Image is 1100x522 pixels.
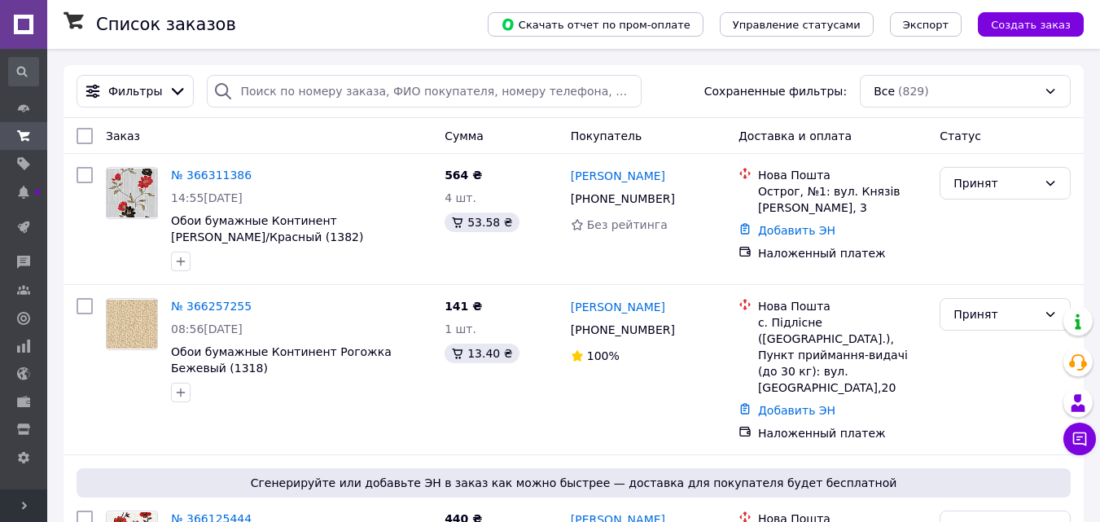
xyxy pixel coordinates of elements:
span: 564 ₴ [445,169,482,182]
span: (829) [898,85,929,98]
a: Добавить ЭН [758,404,835,417]
span: Экспорт [903,19,949,31]
div: [PHONE_NUMBER] [568,318,678,341]
a: Обои бумажные Континент Рогожка Бежевый (1318) [171,345,392,375]
button: Чат с покупателем [1063,423,1096,455]
div: 53.58 ₴ [445,213,519,232]
span: 141 ₴ [445,300,482,313]
span: Покупатель [571,129,642,143]
span: 4 шт. [445,191,476,204]
div: Нова Пошта [758,167,927,183]
button: Скачать отчет по пром-оплате [488,12,703,37]
div: с. Підлісне ([GEOGRAPHIC_DATA].), Пункт приймання-видачі (до 30 кг): вул. [GEOGRAPHIC_DATA],20 [758,314,927,396]
span: Заказ [106,129,140,143]
a: [PERSON_NAME] [571,299,665,315]
button: Создать заказ [978,12,1084,37]
div: Нова Пошта [758,298,927,314]
span: Сгенерируйте или добавьте ЭН в заказ как можно быстрее — доставка для покупателя будет бесплатной [83,475,1064,491]
a: Обои бумажные Континент [PERSON_NAME]/Красный (1382) [171,214,363,243]
span: 100% [587,349,620,362]
span: Сохраненные фильтры: [704,83,847,99]
span: Все [874,83,895,99]
span: Управление статусами [733,19,861,31]
span: Сумма [445,129,484,143]
div: Наложенный платеж [758,425,927,441]
a: № 366311386 [171,169,252,182]
button: Экспорт [890,12,962,37]
a: Добавить ЭН [758,224,835,237]
span: 14:55[DATE] [171,191,243,204]
img: Фото товару [107,300,157,349]
a: [PERSON_NAME] [571,168,665,184]
span: Доставка и оплата [738,129,852,143]
img: Фото товару [107,169,157,218]
span: Без рейтинга [587,218,668,231]
div: [PHONE_NUMBER] [568,187,678,210]
div: Наложенный платеж [758,245,927,261]
span: Статус [940,129,981,143]
span: 08:56[DATE] [171,322,243,336]
div: 13.40 ₴ [445,344,519,363]
span: Фильтры [108,83,162,99]
span: 1 шт. [445,322,476,336]
h1: Список заказов [96,15,236,34]
span: Скачать отчет по пром-оплате [501,17,690,32]
div: Острог, №1: вул. Князів [PERSON_NAME], 3 [758,183,927,216]
a: Фото товару [106,167,158,219]
a: № 366257255 [171,300,252,313]
div: Принят [953,305,1037,323]
button: Управление статусами [720,12,874,37]
div: Принят [953,174,1037,192]
a: Фото товару [106,298,158,350]
a: Создать заказ [962,17,1084,30]
span: Создать заказ [991,19,1071,31]
input: Поиск по номеру заказа, ФИО покупателя, номеру телефона, Email, номеру накладной [207,75,642,107]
